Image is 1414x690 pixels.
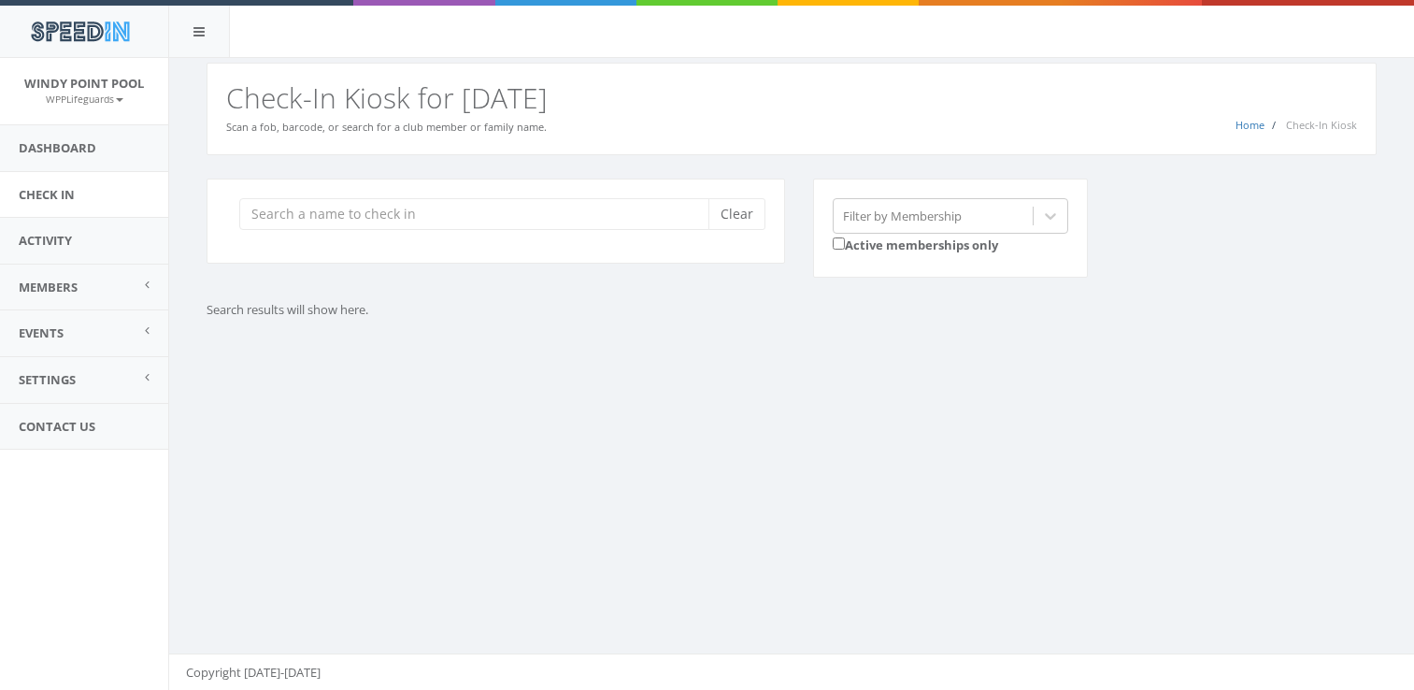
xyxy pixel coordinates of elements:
button: Clear [708,198,765,230]
small: Scan a fob, barcode, or search for a club member or family name. [226,120,547,134]
input: Active memberships only [833,237,845,250]
small: WPPLifeguards [46,93,123,106]
span: Events [19,324,64,341]
div: Filter by Membership [843,207,962,224]
img: speedin_logo.png [21,14,138,49]
a: Home [1235,118,1264,132]
p: Search results will show here. [207,301,1076,319]
a: WPPLifeguards [46,90,123,107]
span: Members [19,279,78,295]
span: Contact Us [19,418,95,435]
span: Windy Point Pool [24,75,144,92]
h2: Check-In Kiosk for [DATE] [226,82,1357,113]
label: Active memberships only [833,234,998,254]
span: Check-In Kiosk [1286,118,1357,132]
input: Search a name to check in [239,198,722,230]
span: Settings [19,371,76,388]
